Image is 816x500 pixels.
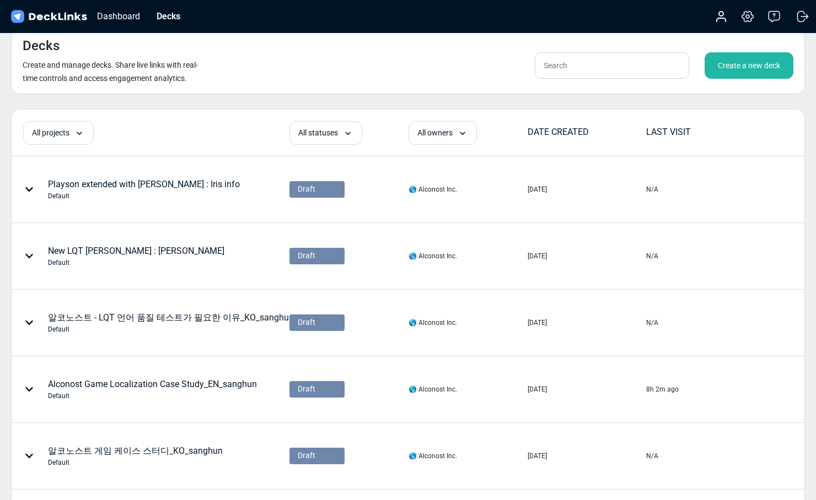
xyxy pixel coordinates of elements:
div: [DATE] [528,184,547,194]
div: Default [48,258,224,268]
span: Draft [298,183,315,195]
div: 알코노스트 게임 케이스 스터디_KO_sanghun [48,444,223,468]
div: 🌎 Alconost Inc. [409,384,457,394]
div: [DATE] [528,251,547,261]
div: [DATE] [528,451,547,461]
span: Draft [298,383,315,395]
div: N/A [646,318,658,328]
div: Dashboard [92,9,146,23]
div: All projects [23,121,94,145]
div: 알코노스트 - LQT 언어 품질 테스트가 필요한 이유_KO_sanghun [48,311,294,334]
div: Default [48,391,257,401]
div: 🌎 Alconost Inc. [409,251,457,261]
div: Create a new deck [705,52,793,79]
input: Search [535,52,689,79]
div: 🌎 Alconost Inc. [409,451,457,461]
div: N/A [646,251,658,261]
div: [DATE] [528,384,547,394]
div: 8h 2m ago [646,384,679,394]
h4: Decks [23,38,60,54]
span: Draft [298,317,315,328]
span: Draft [298,450,315,461]
div: N/A [646,451,658,461]
div: Default [48,458,223,468]
div: DATE CREATED [528,126,646,139]
div: All owners [409,121,477,145]
div: All statuses [289,121,362,145]
div: N/A [646,184,658,194]
div: Alconost Game Localization Case Study_EN_sanghun [48,378,257,401]
div: Playson extended with [PERSON_NAME] : Iris info [48,178,240,201]
div: Default [48,324,294,334]
div: 🌎 Alconost Inc. [409,318,457,328]
div: [DATE] [528,318,547,328]
div: 🌎 Alconost Inc. [409,184,457,194]
div: LAST VISIT [646,126,764,139]
div: Default [48,191,240,201]
div: Decks [151,9,186,23]
div: New LQT [PERSON_NAME] : [PERSON_NAME] [48,244,224,268]
span: Draft [298,250,315,262]
img: DeckLinks [9,9,89,25]
small: Create and manage decks. Share live links with real-time controls and access engagement analytics. [23,61,198,83]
